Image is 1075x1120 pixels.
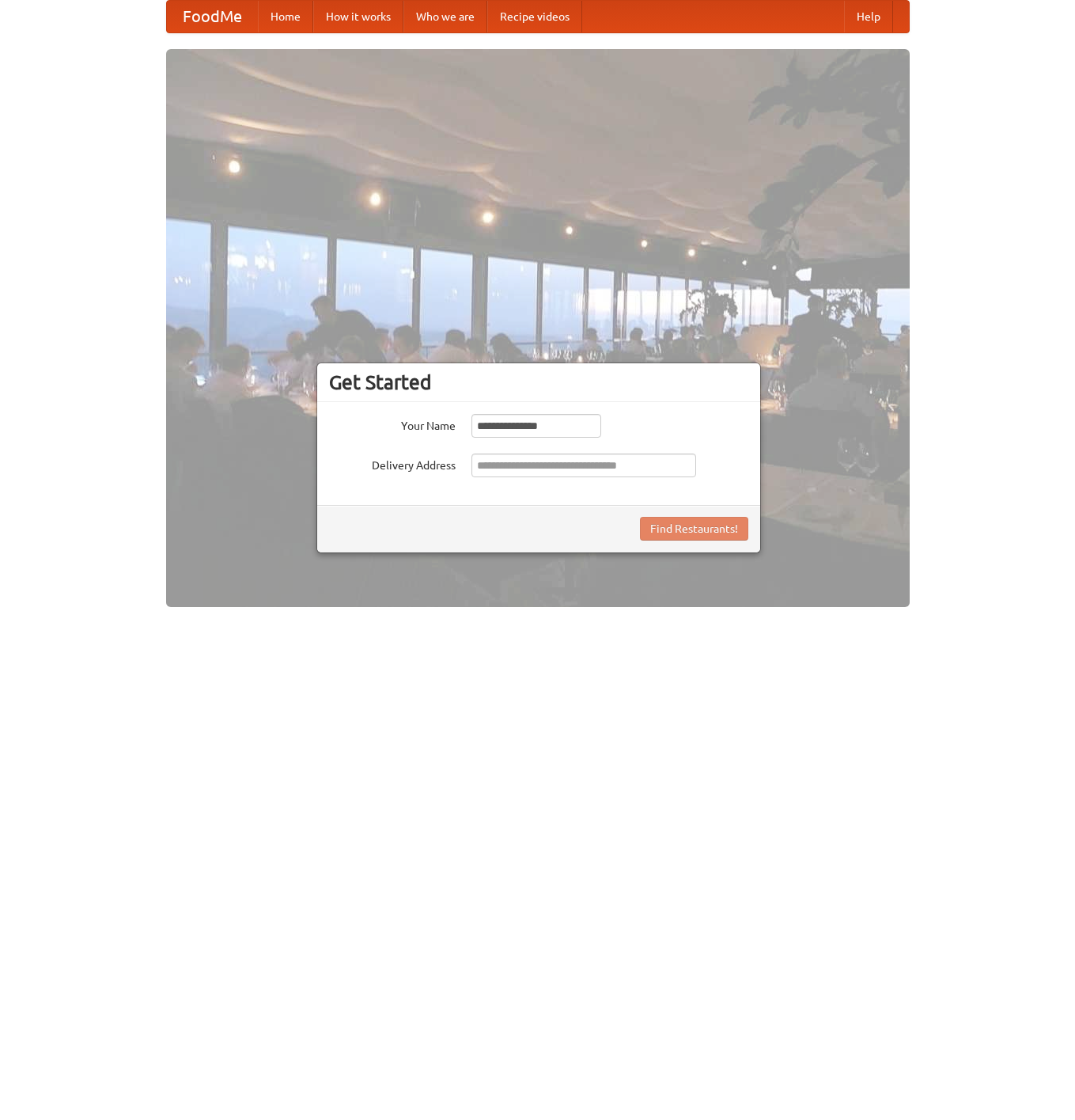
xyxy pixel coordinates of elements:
[640,517,748,541] button: Find Restaurants!
[329,370,748,394] h3: Get Started
[844,1,893,32] a: Help
[329,454,456,473] label: Delivery Address
[403,1,487,32] a: Who we are
[487,1,582,32] a: Recipe videos
[313,1,403,32] a: How it works
[167,1,258,32] a: FoodMe
[329,414,456,434] label: Your Name
[258,1,313,32] a: Home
